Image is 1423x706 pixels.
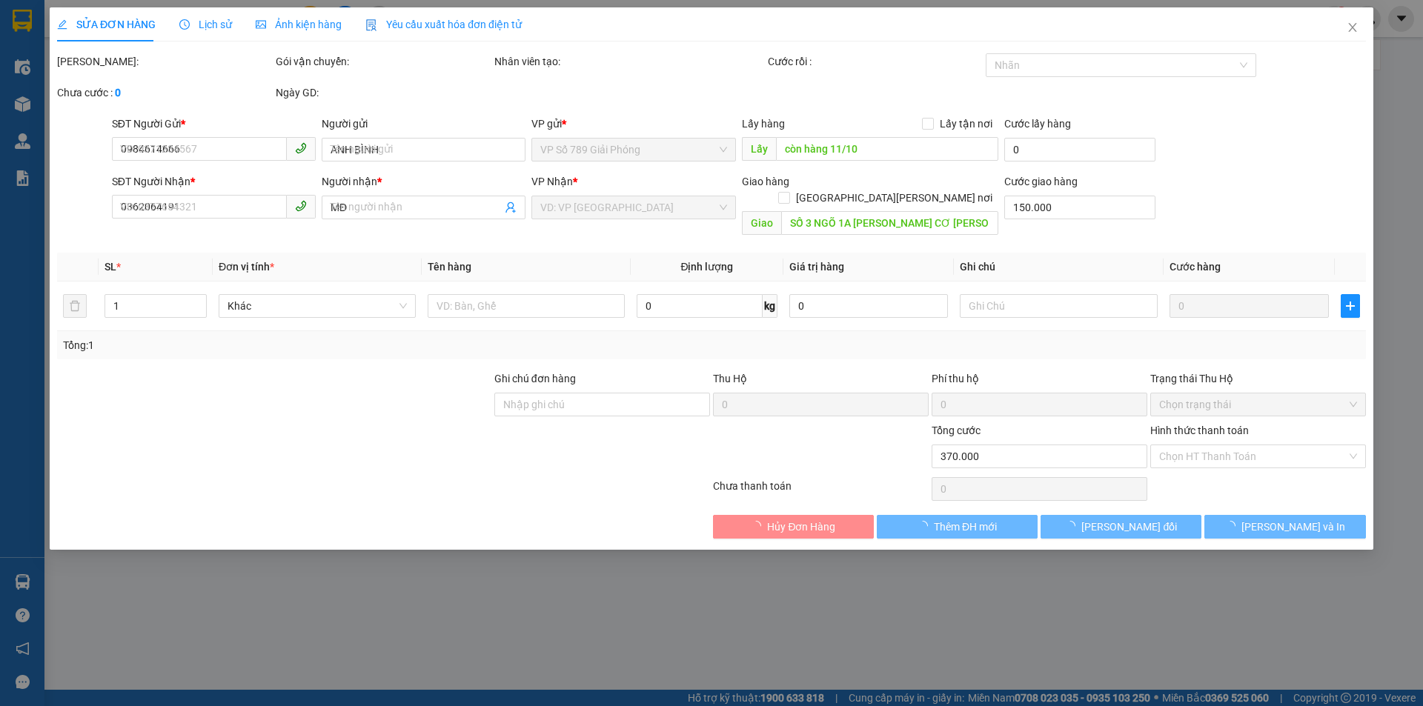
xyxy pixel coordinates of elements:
[1225,521,1241,531] span: loading
[57,19,156,30] span: SỬA ĐƠN HÀNG
[322,173,525,190] div: Người nhận
[713,373,747,384] span: Thu Hộ
[955,253,1164,282] th: Ghi chú
[532,176,574,187] span: VP Nhận
[365,19,522,30] span: Yêu cầu xuất hóa đơn điện tử
[1341,300,1359,312] span: plus
[1082,519,1178,535] span: [PERSON_NAME] đổi
[219,261,274,273] span: Đơn vị tính
[57,53,273,70] div: [PERSON_NAME]:
[494,53,765,70] div: Nhân viên tạo:
[1170,261,1221,273] span: Cước hàng
[105,261,116,273] span: SL
[932,424,981,436] span: Tổng cước
[179,19,190,30] span: clock-circle
[781,211,998,235] input: Dọc đường
[877,515,1038,539] button: Thêm ĐH mới
[934,519,997,535] span: Thêm ĐH mới
[1004,196,1155,219] input: Cước giao hàng
[790,190,998,206] span: [GEOGRAPHIC_DATA][PERSON_NAME] nơi
[1004,138,1155,161] input: Cước lấy hàng
[505,202,517,213] span: user-add
[763,294,777,318] span: kg
[365,19,377,31] img: icon
[961,294,1158,318] input: Ghi Chú
[256,19,266,30] span: picture
[713,515,874,539] button: Hủy Đơn Hàng
[63,337,549,353] div: Tổng: 1
[1341,294,1360,318] button: plus
[934,116,998,132] span: Lấy tận nơi
[1004,118,1071,130] label: Cước lấy hàng
[295,200,307,212] span: phone
[1170,294,1329,318] input: 0
[918,521,934,531] span: loading
[1332,7,1373,49] button: Close
[494,373,576,384] label: Ghi chú đơn hàng
[115,87,121,99] b: 0
[681,261,734,273] span: Định lượng
[789,261,844,273] span: Giá trị hàng
[752,521,768,531] span: loading
[1066,521,1082,531] span: loading
[276,53,491,70] div: Gói vận chuyển:
[1041,515,1201,539] button: [PERSON_NAME] đổi
[532,116,736,132] div: VP gửi
[932,370,1147,393] div: Phí thu hộ
[276,84,491,101] div: Ngày GD:
[228,295,407,317] span: Khác
[494,393,710,416] input: Ghi chú đơn hàng
[742,137,776,161] span: Lấy
[1150,370,1366,387] div: Trạng thái Thu Hộ
[1205,515,1366,539] button: [PERSON_NAME] và In
[742,176,789,187] span: Giao hàng
[1241,519,1345,535] span: [PERSON_NAME] và In
[63,294,87,318] button: delete
[1004,176,1078,187] label: Cước giao hàng
[428,261,471,273] span: Tên hàng
[768,519,836,535] span: Hủy Đơn Hàng
[776,137,998,161] input: Dọc đường
[711,478,930,504] div: Chưa thanh toán
[742,211,781,235] span: Giao
[541,139,727,161] span: VP Số 789 Giải Phóng
[179,19,232,30] span: Lịch sử
[112,116,316,132] div: SĐT Người Gửi
[256,19,342,30] span: Ảnh kiện hàng
[112,173,316,190] div: SĐT Người Nhận
[322,116,525,132] div: Người gửi
[1150,424,1249,436] label: Hình thức thanh toán
[428,294,625,318] input: VD: Bàn, Ghế
[1159,393,1357,416] span: Chọn trạng thái
[768,53,984,70] div: Cước rồi :
[1347,21,1359,33] span: close
[57,84,273,101] div: Chưa cước :
[57,19,67,30] span: edit
[295,142,307,154] span: phone
[742,118,785,130] span: Lấy hàng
